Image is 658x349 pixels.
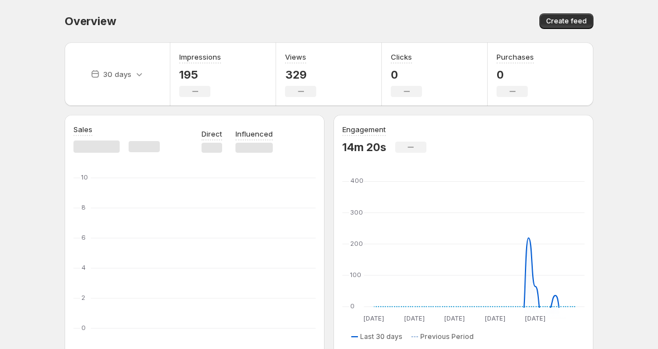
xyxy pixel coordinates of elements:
h3: Engagement [342,124,386,135]
text: 6 [81,234,86,241]
text: [DATE] [364,314,384,322]
text: 4 [81,264,86,272]
h3: Sales [73,124,92,135]
text: 200 [350,240,363,248]
text: 10 [81,173,88,181]
text: [DATE] [525,314,546,322]
text: 300 [350,209,363,216]
text: [DATE] [404,314,425,322]
p: 14m 20s [342,140,386,154]
h3: Impressions [179,51,221,62]
text: 400 [350,177,364,185]
p: 195 [179,68,221,81]
h3: Purchases [497,51,534,62]
span: Create feed [546,17,587,26]
p: 0 [497,68,534,81]
h3: Views [285,51,306,62]
span: Overview [65,14,116,28]
p: 329 [285,68,316,81]
text: [DATE] [444,314,465,322]
span: Last 30 days [360,332,402,341]
p: 30 days [103,69,131,80]
text: 0 [81,324,86,332]
text: 100 [350,271,361,279]
h3: Clicks [391,51,412,62]
p: 0 [391,68,422,81]
button: Create feed [539,13,593,29]
text: 0 [350,302,355,310]
span: Previous Period [420,332,474,341]
text: 2 [81,294,85,302]
text: [DATE] [485,314,505,322]
text: 8 [81,203,86,211]
p: Direct [202,128,222,139]
p: Influenced [235,128,273,139]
